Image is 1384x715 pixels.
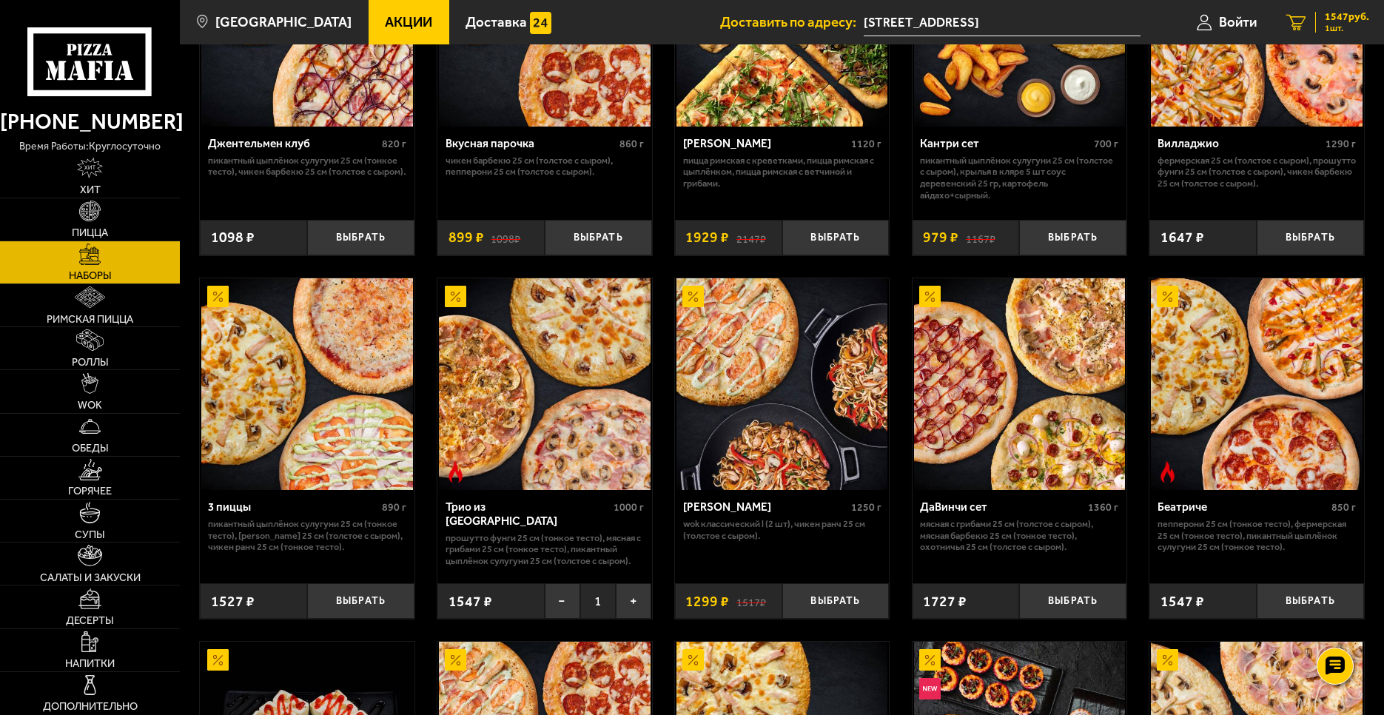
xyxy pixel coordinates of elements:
a: АкционныйДаВинчи сет [913,278,1126,489]
img: Острое блюдо [445,461,466,483]
button: Выбрать [782,220,890,255]
img: Акционный [207,649,229,671]
a: АкционныйОстрое блюдоТрио из Рио [437,278,651,489]
span: 1 [580,583,616,619]
span: Доставить по адресу: [720,16,864,30]
a: Акционный3 пиццы [200,278,414,489]
span: 1547 ₽ [1160,594,1204,608]
span: Супы [75,529,105,540]
span: Обеды [72,443,109,453]
span: 1547 ₽ [449,594,492,608]
img: Акционный [682,649,704,671]
span: 700 г [1094,138,1118,150]
span: 1098 ₽ [211,230,255,244]
button: Выбрать [307,583,414,619]
span: 899 ₽ [449,230,484,244]
span: 1250 г [851,501,881,514]
input: Ваш адрес доставки [864,9,1141,36]
img: Новинка [919,678,941,699]
img: ДаВинчи сет [914,278,1125,489]
span: 1929 ₽ [685,230,729,244]
img: Беатриче [1151,278,1362,489]
p: Пепперони 25 см (тонкое тесто), Фермерская 25 см (тонкое тесто), Пикантный цыплёнок сулугуни 25 с... [1158,518,1356,553]
span: 1727 ₽ [923,594,967,608]
img: Акционный [919,286,941,307]
a: АкционныйВилла Капри [675,278,889,489]
button: Выбрать [1019,220,1126,255]
button: Выбрать [307,220,414,255]
span: 1 шт. [1325,24,1369,33]
img: 3 пиццы [201,278,412,489]
span: Десерты [66,615,114,625]
p: Пикантный цыплёнок сулугуни 25 см (толстое с сыром), крылья в кляре 5 шт соус деревенский 25 гр, ... [920,155,1118,201]
img: Острое блюдо [1157,461,1178,483]
div: Вкусная парочка [446,137,616,151]
span: 1000 г [614,501,644,514]
span: 1290 г [1326,138,1356,150]
button: Выбрать [1257,220,1364,255]
span: 860 г [619,138,644,150]
p: Фермерская 25 см (толстое с сыром), Прошутто Фунги 25 см (толстое с сыром), Чикен Барбекю 25 см (... [1158,155,1356,189]
p: Мясная с грибами 25 см (толстое с сыром), Мясная Барбекю 25 см (тонкое тесто), Охотничья 25 см (т... [920,518,1118,553]
s: 1517 ₽ [736,594,766,608]
div: Трио из [GEOGRAPHIC_DATA] [446,500,610,528]
div: Джентельмен клуб [208,137,378,151]
img: Акционный [1157,286,1178,307]
p: Пицца Римская с креветками, Пицца Римская с цыплёнком, Пицца Римская с ветчиной и грибами. [683,155,881,189]
p: Чикен Барбекю 25 см (толстое с сыром), Пепперони 25 см (толстое с сыром). [446,155,644,178]
div: ДаВинчи сет [920,500,1084,514]
div: [PERSON_NAME] [683,137,847,151]
p: Пикантный цыплёнок сулугуни 25 см (тонкое тесто), [PERSON_NAME] 25 см (толстое с сыром), Чикен Ра... [208,518,406,553]
img: Акционный [207,286,229,307]
span: Наборы [69,270,112,281]
div: 3 пиццы [208,500,378,514]
span: Салаты и закуски [40,572,141,583]
img: Акционный [445,649,466,671]
span: 1527 ₽ [211,594,255,608]
span: 1647 ₽ [1160,230,1204,244]
s: 1167 ₽ [966,230,995,244]
span: 820 г [382,138,406,150]
img: Трио из Рио [439,278,650,489]
span: Пицца [72,227,108,238]
button: − [545,583,580,619]
span: Дополнительно [43,701,138,711]
img: Акционный [1157,649,1178,671]
span: Акции [385,16,432,30]
span: 890 г [382,501,406,514]
span: Хит [80,184,101,195]
span: 1299 ₽ [685,594,729,608]
button: + [616,583,651,619]
button: Выбрать [1019,583,1126,619]
span: Римская пицца [47,314,133,324]
span: Роллы [72,357,109,367]
button: Выбрать [1257,583,1364,619]
s: 2147 ₽ [736,230,766,244]
img: 15daf4d41897b9f0e9f617042186c801.svg [530,12,551,33]
button: Выбрать [545,220,652,255]
span: Напитки [65,658,115,668]
span: улица Гастелло, 28, подъезд 3 [864,9,1141,36]
img: Акционный [682,286,704,307]
img: Акционный [445,286,466,307]
div: [PERSON_NAME] [683,500,847,514]
span: 979 ₽ [923,230,958,244]
img: Вилла Капри [676,278,887,489]
span: Доставка [466,16,527,30]
a: АкционныйОстрое блюдоБеатриче [1149,278,1363,489]
div: Вилладжио [1158,137,1322,151]
div: Беатриче [1158,500,1328,514]
span: 1120 г [851,138,881,150]
s: 1098 ₽ [491,230,520,244]
div: Кантри сет [920,137,1090,151]
span: Горячее [68,486,112,496]
p: Прошутто Фунги 25 см (тонкое тесто), Мясная с грибами 25 см (тонкое тесто), Пикантный цыплёнок су... [446,532,644,567]
span: 850 г [1331,501,1356,514]
p: Wok классический L (2 шт), Чикен Ранч 25 см (толстое с сыром). [683,518,881,541]
span: [GEOGRAPHIC_DATA] [215,16,352,30]
span: 1547 руб. [1325,12,1369,22]
span: 1360 г [1088,501,1118,514]
span: Войти [1219,16,1257,30]
img: Акционный [919,649,941,671]
span: WOK [78,400,102,410]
